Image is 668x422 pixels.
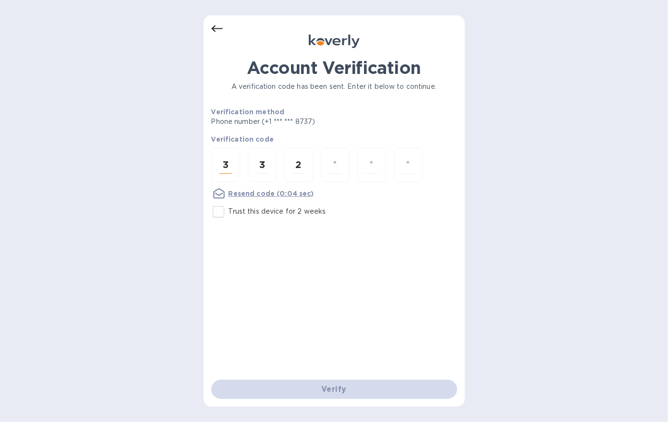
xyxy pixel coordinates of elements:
[229,190,314,197] u: Resend code (0:04 sec)
[211,58,457,78] h1: Account Verification
[211,117,389,127] p: Phone number (+1 *** *** 8737)
[229,206,326,217] p: Trust this device for 2 weeks
[211,108,285,116] b: Verification method
[211,82,457,92] p: A verification code has been sent. Enter it below to continue.
[211,134,457,144] p: Verification code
